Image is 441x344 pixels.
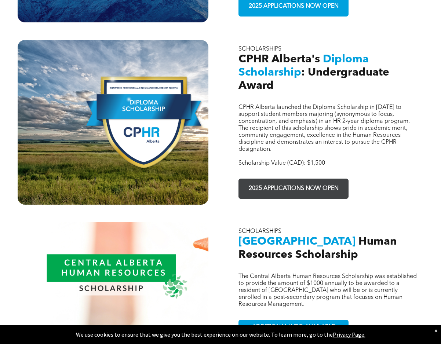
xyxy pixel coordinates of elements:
[238,67,389,91] span: : Undergraduate Award
[238,274,417,307] span: The Central Alberta Human Resources Scholarship was established to provide the amount of $1000 an...
[238,179,349,199] a: 2025 APPLICATIONS NOW OPEN
[238,228,281,234] span: SCHOLARSHIPS
[238,46,281,52] span: SCHOLARSHIPS
[434,327,437,334] div: Dismiss notification
[333,331,365,338] a: Privacy Page.
[238,105,410,152] span: CPHR Alberta launched the Diploma Scholarship in [DATE] to support student members majoring (syno...
[246,182,341,196] span: 2025 APPLICATIONS NOW OPEN
[240,320,347,341] span: ADDITIONAL INFO AVAILABLE SOON.
[238,236,356,247] span: [GEOGRAPHIC_DATA]
[238,160,325,166] span: Scholarship Value (CAD): $1,500
[238,320,349,340] a: ADDITIONAL INFO AVAILABLE SOON.
[238,54,320,65] span: CPHR Alberta's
